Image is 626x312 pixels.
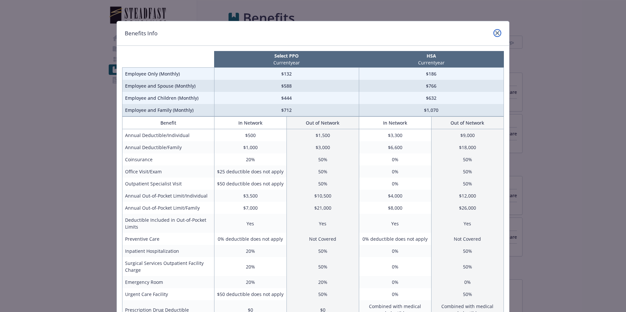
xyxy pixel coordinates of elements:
[431,117,504,129] th: Out of Network
[431,178,504,190] td: 50%
[286,178,359,190] td: 50%
[214,190,286,202] td: $3,500
[286,202,359,214] td: $21,000
[360,59,502,66] p: Current year
[359,257,431,276] td: 0%
[359,165,431,178] td: 0%
[286,129,359,142] td: $1,500
[214,153,286,165] td: 20%
[214,178,286,190] td: $50 deductible does not apply
[214,68,359,80] td: $132
[359,288,431,300] td: 0%
[214,233,286,245] td: 0% deductible does not apply
[286,141,359,153] td: $3,000
[122,178,214,190] td: Outpatient Specialist Visit
[122,214,214,233] td: Deductible Included in Out-of-Pocket Limits
[214,80,359,92] td: $588
[215,59,358,66] p: Current year
[214,129,286,142] td: $500
[122,202,214,214] td: Annual Out-of-Pocket Limit/Family
[359,129,431,142] td: $3,300
[431,288,504,300] td: 50%
[125,29,157,38] h1: Benefits Info
[431,214,504,233] td: Yes
[359,233,431,245] td: 0% deductible does not apply
[286,233,359,245] td: Not Covered
[122,51,214,68] th: intentionally left blank
[214,92,359,104] td: $444
[359,92,504,104] td: $632
[122,104,214,116] td: Employee and Family (Monthly)
[431,233,504,245] td: Not Covered
[214,276,286,288] td: 20%
[215,52,358,59] p: Select PPO
[122,276,214,288] td: Emergency Room
[214,214,286,233] td: Yes
[286,214,359,233] td: Yes
[122,288,214,300] td: Urgent Care Facility
[359,68,504,80] td: $186
[122,165,214,178] td: Office Visit/Exam
[214,141,286,153] td: $1,000
[122,257,214,276] td: Surgical Services Outpatient Facility Charge
[214,104,359,116] td: $712
[359,80,504,92] td: $766
[359,153,431,165] td: 0%
[359,178,431,190] td: 0%
[431,257,504,276] td: 50%
[122,141,214,153] td: Annual Deductible/Family
[359,245,431,257] td: 0%
[431,202,504,214] td: $26,000
[359,214,431,233] td: Yes
[431,141,504,153] td: $18,000
[214,117,286,129] th: In Network
[122,129,214,142] td: Annual Deductible/Individual
[360,52,502,59] p: HSA
[493,29,501,37] a: close
[431,165,504,178] td: 50%
[122,92,214,104] td: Employee and Children (Monthly)
[431,245,504,257] td: 50%
[431,276,504,288] td: 0%
[359,141,431,153] td: $6,600
[286,190,359,202] td: $10,500
[286,245,359,257] td: 50%
[431,190,504,202] td: $12,000
[122,153,214,165] td: Coinsurance
[286,165,359,178] td: 50%
[122,190,214,202] td: Annual Out-of-Pocket Limit/Individual
[214,165,286,178] td: $25 deductible does not apply
[286,288,359,300] td: 50%
[122,68,214,80] td: Employee Only (Monthly)
[286,153,359,165] td: 50%
[214,245,286,257] td: 20%
[359,117,431,129] th: In Network
[214,288,286,300] td: $50 deductible does not apply
[122,117,214,129] th: Benefit
[122,233,214,245] td: Preventive Care
[431,129,504,142] td: $9,000
[431,153,504,165] td: 50%
[359,190,431,202] td: $4,000
[359,276,431,288] td: 0%
[359,104,504,116] td: $1,070
[122,245,214,257] td: Inpatient Hospitalization
[214,202,286,214] td: $7,000
[214,257,286,276] td: 20%
[286,276,359,288] td: 20%
[122,80,214,92] td: Employee and Spouse (Monthly)
[286,257,359,276] td: 50%
[359,202,431,214] td: $8,000
[286,117,359,129] th: Out of Network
